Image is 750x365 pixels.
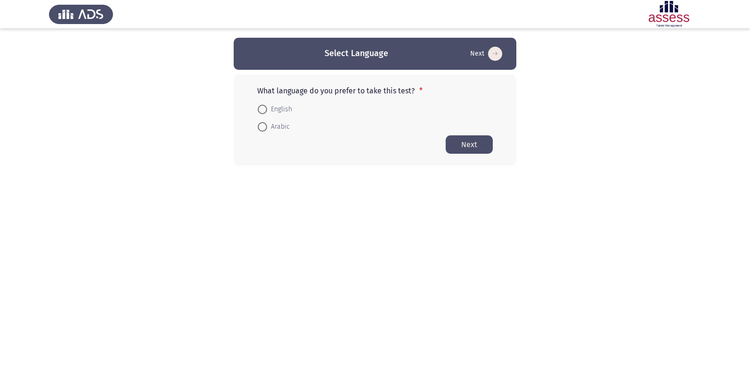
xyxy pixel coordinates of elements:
[267,121,290,133] span: Arabic
[446,135,493,154] button: Start assessment
[267,104,292,115] span: English
[637,1,701,27] img: Assessment logo of OCM R1 ASSESS
[49,1,113,27] img: Assess Talent Management logo
[325,48,388,59] h3: Select Language
[257,86,493,95] p: What language do you prefer to take this test?
[467,46,505,61] button: Start assessment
